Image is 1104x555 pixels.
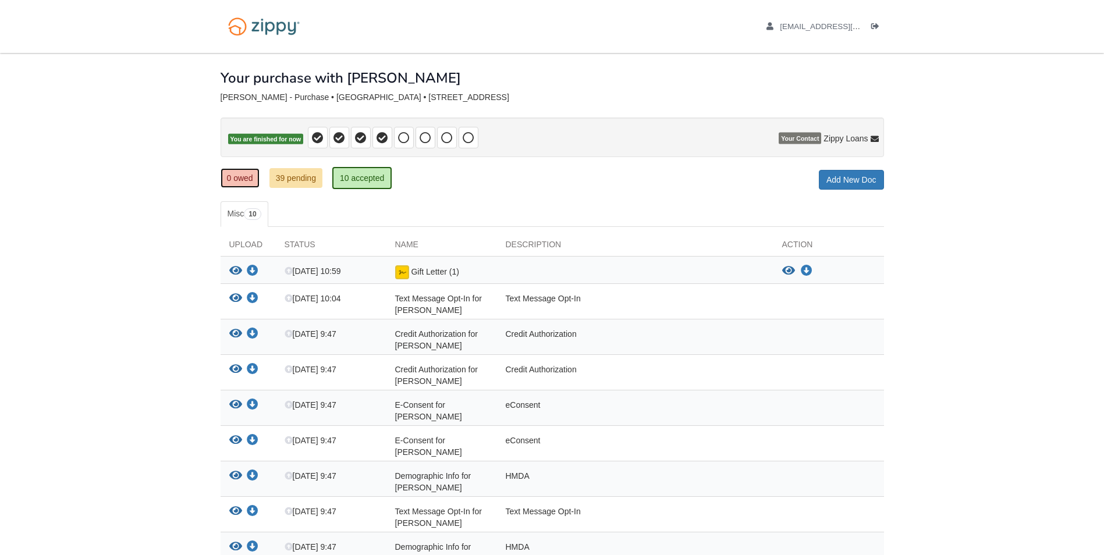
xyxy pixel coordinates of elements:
button: View Text Message Opt-In for Jamaal Jackson Sr [229,293,242,305]
div: Action [773,239,884,256]
span: E-Consent for [PERSON_NAME] [395,400,462,421]
button: View Gift Letter (1) [782,265,795,277]
a: Download Credit Authorization for Jamaal Jackson [247,330,258,339]
a: Add New Doc [819,170,884,190]
span: Credit Authorization for [PERSON_NAME] [395,365,478,386]
div: Text Message Opt-In [497,506,773,529]
button: View Demographic Info for DaSharion LaShane Jackson [229,541,242,553]
span: Demographic Info for [PERSON_NAME] [395,471,471,492]
div: Upload [221,239,276,256]
span: Text Message Opt-In for [PERSON_NAME] [395,294,482,315]
div: Credit Authorization [497,328,773,351]
button: View Credit Authorization for Jamaal Jackson [229,328,242,340]
span: 10 [244,208,261,220]
div: Status [276,239,386,256]
span: [DATE] 9:47 [285,329,336,339]
div: [PERSON_NAME] - Purchase • [GEOGRAPHIC_DATA] • [STREET_ADDRESS] [221,92,884,102]
a: Log out [871,22,884,34]
div: Name [386,239,497,256]
a: 0 owed [221,168,260,188]
span: [DATE] 9:47 [285,471,336,481]
a: Download Demographic Info for DaSharion LaShane Jackson [247,543,258,552]
span: [DATE] 9:47 [285,436,336,445]
span: dsmith012698@gmail.com [780,22,913,31]
button: View Text Message Opt-In for DaSharion LaShane Jackson [229,506,242,518]
div: eConsent [497,435,773,458]
span: [DATE] 9:47 [285,507,336,516]
span: [DATE] 10:59 [285,266,341,276]
button: View Demographic Info for Jamaal Jackson Sr [229,470,242,482]
a: 39 pending [269,168,322,188]
a: edit profile [766,22,914,34]
span: You are finished for now [228,134,304,145]
span: E-Consent for [PERSON_NAME] [395,436,462,457]
a: Download E-Consent for DaSharion Jackson [247,436,258,446]
div: HMDA [497,470,773,493]
button: View E-Consent for DaSharion Jackson [229,435,242,447]
span: [DATE] 9:47 [285,542,336,552]
span: Gift Letter (1) [411,267,459,276]
span: [DATE] 9:47 [285,400,336,410]
a: Download Credit Authorization for DaSharion Jackson [247,365,258,375]
img: Logo [221,12,307,41]
span: [DATE] 9:47 [285,365,336,374]
button: View E-Consent for Jamaal Jackson [229,399,242,411]
a: Download E-Consent for Jamaal Jackson [247,401,258,410]
a: Misc [221,201,268,227]
div: eConsent [497,399,773,422]
span: Credit Authorization for [PERSON_NAME] [395,329,478,350]
button: View Gift Letter (1) [229,265,242,277]
a: Download Text Message Opt-In for DaSharion LaShane Jackson [247,507,258,517]
span: Zippy Loans [823,133,868,144]
a: Download Demographic Info for Jamaal Jackson Sr [247,472,258,481]
span: Your Contact [779,133,821,144]
a: Download Text Message Opt-In for Jamaal Jackson Sr [247,294,258,304]
span: Text Message Opt-In for [PERSON_NAME] [395,507,482,528]
h1: Your purchase with [PERSON_NAME] [221,70,461,86]
button: View Credit Authorization for DaSharion Jackson [229,364,242,376]
div: Text Message Opt-In [497,293,773,316]
a: 10 accepted [332,167,392,189]
span: [DATE] 10:04 [285,294,341,303]
img: Document accepted [395,265,409,279]
div: Credit Authorization [497,364,773,387]
div: Description [497,239,773,256]
a: Download Gift Letter (1) [247,267,258,276]
a: Download Gift Letter (1) [801,266,812,276]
